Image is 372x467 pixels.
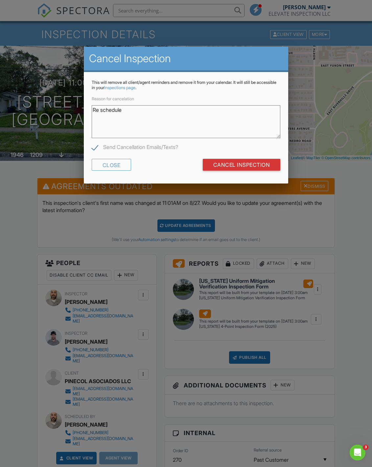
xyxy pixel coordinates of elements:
[92,80,281,90] p: This will remove all client/agent reminders and remove it from your calendar. It will still be ac...
[363,445,368,450] span: 3
[203,159,281,171] input: Cancel Inspection
[104,85,135,90] a: Inspections page
[89,52,283,65] h2: Cancel Inspection
[92,96,134,101] label: Reason for cancelation
[350,445,365,460] iframe: Intercom live chat
[92,159,131,171] div: Close
[92,144,178,152] label: Send Cancellation Emails/Texts?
